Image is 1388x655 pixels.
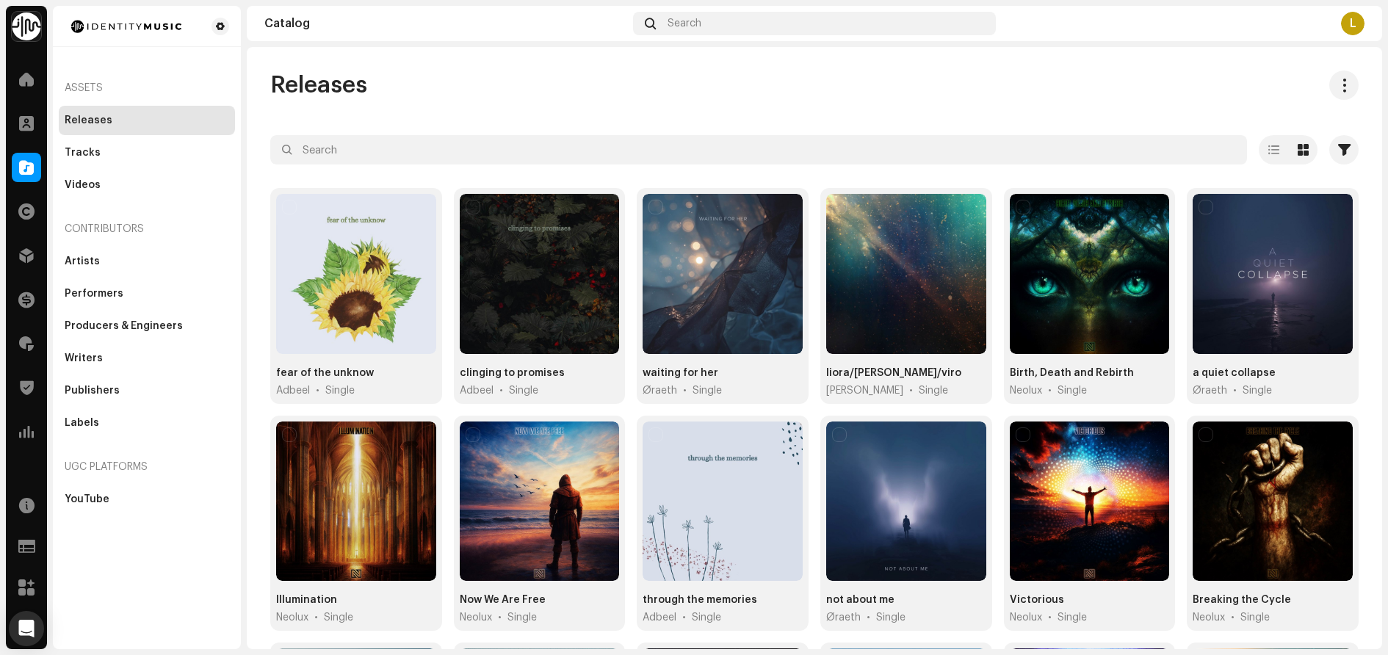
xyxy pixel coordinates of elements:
span: Releases [270,70,367,100]
div: Single [919,383,948,398]
re-a-nav-header: UGC Platforms [59,449,235,485]
span: Øraeth [1193,383,1227,398]
re-m-nav-item: Performers [59,279,235,308]
div: Catalog [264,18,627,29]
img: 0f74c21f-6d1c-4dbc-9196-dbddad53419e [12,12,41,41]
span: Øraeth [826,610,861,625]
re-m-nav-item: Writers [59,344,235,373]
span: • [314,610,318,625]
div: fear of the unknow [276,366,374,380]
span: Adbeel [643,610,676,625]
div: Single [324,610,353,625]
div: Victorious [1010,593,1064,607]
div: Single [876,610,906,625]
re-a-nav-header: Assets [59,70,235,106]
re-a-nav-header: Contributors [59,211,235,247]
span: • [1048,383,1052,398]
span: Neolux [460,610,492,625]
re-m-nav-item: Tracks [59,138,235,167]
input: Search [270,135,1247,164]
div: Single [1240,610,1270,625]
div: Single [507,610,537,625]
div: Single [1243,383,1272,398]
div: Single [692,610,721,625]
re-m-nav-item: Videos [59,170,235,200]
span: Neolux [276,610,308,625]
re-m-nav-item: YouTube [59,485,235,514]
span: • [909,383,913,398]
span: • [1233,383,1237,398]
span: • [683,383,687,398]
span: • [682,610,686,625]
span: Adbeel [276,383,310,398]
span: Search [668,18,701,29]
div: Single [1058,383,1087,398]
re-m-nav-item: Artists [59,247,235,276]
div: waiting for her [643,366,718,380]
div: Illumination [276,593,337,607]
div: Releases [65,115,112,126]
div: Open Intercom Messenger [9,611,44,646]
div: L [1341,12,1364,35]
div: a quiet collapse [1193,366,1276,380]
span: • [316,383,319,398]
img: 185c913a-8839-411b-a7b9-bf647bcb215e [65,18,188,35]
div: Breaking the Cycle [1193,593,1291,607]
div: Labels [65,417,99,429]
div: Birth, Death and Rebirth [1010,366,1134,380]
div: Writers [65,352,103,364]
re-m-nav-item: Releases [59,106,235,135]
div: Publishers [65,385,120,397]
div: Single [325,383,355,398]
span: Adbeel [460,383,494,398]
span: • [867,610,870,625]
div: Artists [65,256,100,267]
span: • [498,610,502,625]
div: clinging to promises [460,366,565,380]
span: Neolux [1010,383,1042,398]
div: not about me [826,593,894,607]
span: • [1048,610,1052,625]
div: YouTube [65,493,109,505]
span: Øraeth [643,383,677,398]
re-m-nav-item: Labels [59,408,235,438]
div: Single [1058,610,1087,625]
div: liora/sira/viro [826,366,961,380]
span: • [1231,610,1235,625]
div: Videos [65,179,101,191]
span: Neolux [1193,610,1225,625]
div: Producers & Engineers [65,320,183,332]
re-m-nav-item: Producers & Engineers [59,311,235,341]
div: Now We Are Free [460,593,546,607]
div: through the memories [643,593,757,607]
div: Single [693,383,722,398]
span: • [499,383,503,398]
div: Single [509,383,538,398]
div: Performers [65,288,123,300]
div: Tracks [65,147,101,159]
span: Neolux [1010,610,1042,625]
span: Domy Castellano [826,383,903,398]
re-m-nav-item: Publishers [59,376,235,405]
